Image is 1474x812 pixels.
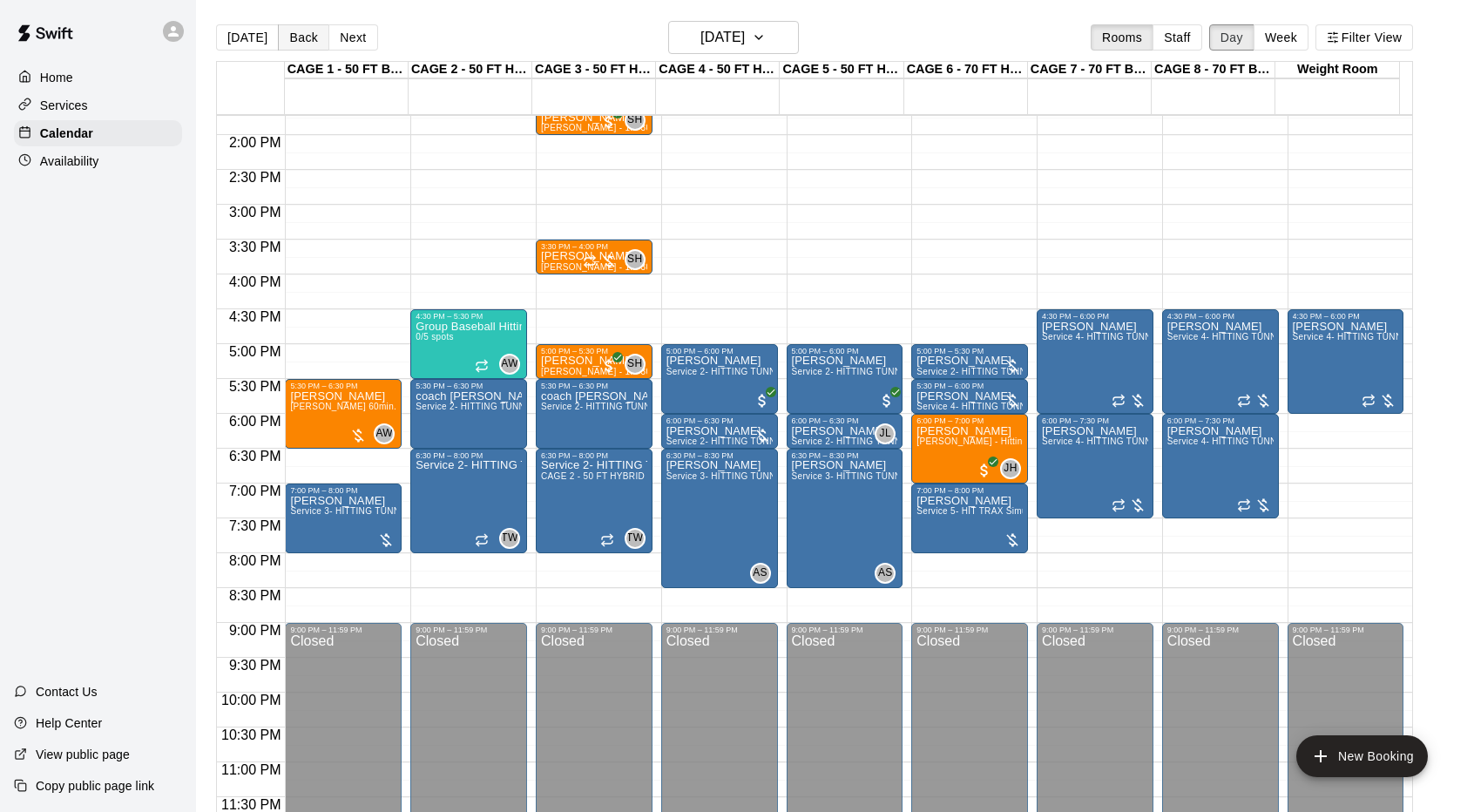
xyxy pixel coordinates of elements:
[792,626,898,634] div: 9:00 PM – 11:59 PM
[882,423,896,444] span: Josh Lusby
[541,451,647,460] div: 6:30 PM – 8:00 PM
[627,112,642,129] span: SH
[661,344,778,414] div: 5:00 PM – 6:00 PM: Service 2- HITTING TUNNEL RENTAL - 50ft Baseball
[40,69,73,86] p: Home
[290,402,562,411] span: [PERSON_NAME] 60min. 1:1 Baseball Catching / Hitting Lessons
[1042,332,1263,342] span: Service 4- HITTING TUNNEL RENTAL - 70ft Baseball
[1167,436,1389,446] span: Service 4- HITTING TUNNEL RENTAL - 70ft Baseball
[632,354,646,375] span: Scott Hairston
[40,152,99,170] p: Availability
[532,62,656,78] div: CAGE 3 - 50 FT HYBRID BB/SB
[916,436,1117,446] span: [PERSON_NAME] - Hitting 60min 1:1 instruction
[225,240,286,254] span: 3:30 PM
[1162,414,1279,518] div: 6:00 PM – 7:30 PM: Ashleigh Castrichini
[541,402,762,411] span: Service 2- HITTING TUNNEL RENTAL - 50ft Baseball
[916,367,1138,376] span: Service 2- HITTING TUNNEL RENTAL - 50ft Baseball
[700,25,745,50] h6: [DATE]
[666,451,773,460] div: 6:30 PM – 8:30 PM
[225,274,286,289] span: 4:00 PM
[1037,309,1153,414] div: 4:30 PM – 6:00 PM: Service 4- HITTING TUNNEL RENTAL - 70ft Baseball
[911,344,1028,379] div: 5:00 PM – 5:30 PM: Service 2- HITTING TUNNEL RENTAL - 50ft Baseball
[1152,62,1275,78] div: CAGE 8 - 70 FT BB (w/ pitching mound)
[1112,394,1126,408] span: Recurring event
[541,347,647,355] div: 5:00 PM – 5:30 PM
[225,484,286,498] span: 7:00 PM
[278,24,329,51] button: Back
[416,626,522,634] div: 9:00 PM – 11:59 PM
[916,486,1023,495] div: 7:00 PM – 8:00 PM
[666,416,773,425] div: 6:00 PM – 6:30 PM
[916,347,1023,355] div: 5:00 PM – 5:30 PM
[541,262,782,272] span: [PERSON_NAME] - 1:1 30 min Baseball Hitting instruction
[916,382,1023,390] div: 5:30 PM – 6:00 PM
[787,449,903,588] div: 6:30 PM – 8:30 PM: Storm Skaggs
[792,436,1013,446] span: Service 2- HITTING TUNNEL RENTAL - 50ft Baseball
[916,402,1138,411] span: Service 4- HITTING TUNNEL RENTAL - 70ft Baseball
[583,254,597,268] span: Recurring event
[1237,394,1251,408] span: Recurring event
[40,125,93,142] p: Calendar
[666,347,773,355] div: 5:00 PM – 6:00 PM
[792,471,1009,481] span: Service 3- HITTING TUNNEL RENTAL - 50ft Softball
[1153,24,1202,51] button: Staff
[541,367,782,376] span: [PERSON_NAME] - 1:1 30 min Baseball Hitting instruction
[666,471,883,481] span: Service 3- HITTING TUNNEL RENTAL - 50ft Softball
[285,484,402,553] div: 7:00 PM – 8:00 PM: Service 3- HITTING TUNNEL RENTAL - 50ft Softball
[536,240,652,274] div: 3:30 PM – 4:00 PM: Scott Hairston - 1:1 30 min Baseball Hitting instruction
[536,100,652,135] div: 1:30 PM – 2:00 PM: Devin Leo
[381,423,395,444] span: Ashtin Webb
[656,62,780,78] div: CAGE 4 - 50 FT HYBRID BB/SB
[36,683,98,700] p: Contact Us
[875,563,896,584] div: Allie Skaggs
[1167,416,1274,425] div: 6:00 PM – 7:30 PM
[36,714,102,732] p: Help Center
[668,21,799,54] button: [DATE]
[225,588,286,603] span: 8:30 PM
[627,355,642,373] span: SH
[976,462,993,479] span: All customers have paid
[1042,416,1148,425] div: 6:00 PM – 7:30 PM
[285,62,409,78] div: CAGE 1 - 50 FT BASEBALL w/ Auto Feeder
[1112,498,1126,512] span: Recurring event
[536,449,652,553] div: 6:30 PM – 8:00 PM: Service 2- HITTING TUNNEL RENTAL - 50ft Baseball
[410,309,527,379] div: 4:30 PM – 5:30 PM: Group Baseball Hitting class ( Tuesday's ) 4:00-5:00
[1209,24,1254,51] button: Day
[882,563,896,584] span: Allie Skaggs
[666,367,888,376] span: Service 2- HITTING TUNNEL RENTAL - 50ft Baseball
[285,379,402,449] div: 5:30 PM – 6:30 PM: Ashtin Webb 60min. 1:1 Baseball Catching / Hitting Lessons
[36,777,154,795] p: Copy public page link
[1275,62,1399,78] div: Weight Room
[792,451,898,460] div: 6:30 PM – 8:30 PM
[625,528,646,549] div: TJ Wilcoxson
[536,344,652,379] div: 5:00 PM – 5:30 PM: Gavin Gibson
[600,357,618,375] span: All customers have paid
[217,797,285,812] span: 11:30 PM
[1042,626,1148,634] div: 9:00 PM – 11:59 PM
[625,354,646,375] div: Scott Hairston
[878,392,896,409] span: All customers have paid
[225,135,286,150] span: 2:00 PM
[1362,394,1376,408] span: Recurring event
[217,762,285,777] span: 11:00 PM
[1004,460,1017,477] span: JH
[627,251,642,268] span: SH
[1315,24,1413,51] button: Filter View
[290,486,396,495] div: 7:00 PM – 8:00 PM
[753,565,767,582] span: AS
[916,506,1080,516] span: Service 5- HIT TRAX Simulation Tunnel
[904,62,1028,78] div: CAGE 6 - 70 FT HIT TRAX
[217,727,285,742] span: 10:30 PM
[14,120,182,146] a: Calendar
[1167,626,1274,634] div: 9:00 PM – 11:59 PM
[14,92,182,118] div: Services
[666,626,773,634] div: 9:00 PM – 11:59 PM
[475,533,489,547] span: Recurring event
[792,416,898,425] div: 6:00 PM – 6:30 PM
[225,553,286,568] span: 8:00 PM
[780,62,903,78] div: CAGE 5 - 50 FT HYBRID SB/BB
[1167,312,1274,321] div: 4:30 PM – 6:00 PM
[225,170,286,185] span: 2:30 PM
[1091,24,1153,51] button: Rooms
[757,563,771,584] span: Allie Skaggs
[1293,312,1399,321] div: 4:30 PM – 6:00 PM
